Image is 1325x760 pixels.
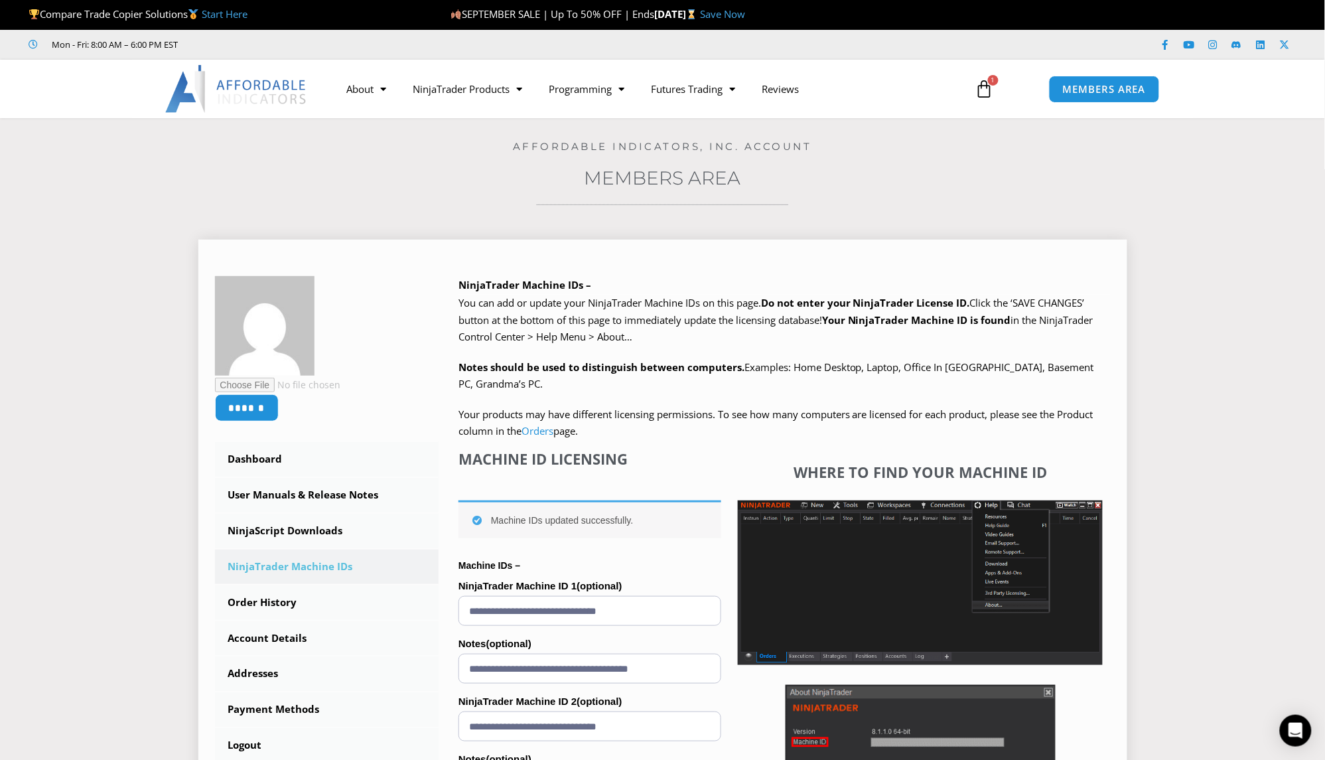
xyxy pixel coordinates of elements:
[700,7,745,21] a: Save Now
[400,74,536,104] a: NinjaTrader Products
[687,9,697,19] img: ⌛
[1280,715,1312,747] div: Open Intercom Messenger
[536,74,638,104] a: Programming
[458,500,721,538] div: Machine IDs updated successfully.
[458,450,721,467] h4: Machine ID Licensing
[738,500,1103,665] img: Screenshot 2025-01-17 1155544 | Affordable Indicators – NinjaTrader
[955,70,1014,108] a: 1
[458,360,1094,391] span: Examples: Home Desktop, Laptop, Office In [GEOGRAPHIC_DATA], Basement PC, Grandma’s PC.
[215,621,439,656] a: Account Details
[215,442,439,477] a: Dashboard
[458,576,721,596] label: NinjaTrader Machine ID 1
[197,38,396,51] iframe: Customer reviews powered by Trustpilot
[215,550,439,584] a: NinjaTrader Machine IDs
[486,638,531,649] span: (optional)
[749,74,813,104] a: Reviews
[458,560,520,571] strong: Machine IDs –
[822,313,1011,327] strong: Your NinjaTrader Machine ID is found
[215,656,439,691] a: Addresses
[215,276,314,376] img: f517f64faa384bb97128e8486a0348769ddfe7acc9480b05bee4c17e369620e3
[458,278,591,291] b: NinjaTrader Machine IDs –
[215,514,439,548] a: NinjaScript Downloads
[29,9,39,19] img: 🏆
[577,580,622,591] span: (optional)
[334,74,960,104] nav: Menu
[522,424,553,437] a: Orders
[458,296,1093,343] span: Click the ‘SAVE CHANGES’ button at the bottom of this page to immediately update the licensing da...
[165,65,308,113] img: LogoAI | Affordable Indicators – NinjaTrader
[458,296,761,309] span: You can add or update your NinjaTrader Machine IDs on this page.
[451,7,654,21] span: SEPTEMBER SALE | Up To 50% OFF | Ends
[1049,76,1160,103] a: MEMBERS AREA
[585,167,741,189] a: Members Area
[1063,84,1146,94] span: MEMBERS AREA
[49,37,178,52] span: Mon - Fri: 8:00 AM – 6:00 PM EST
[577,696,622,707] span: (optional)
[458,408,1093,438] span: Your products may have different licensing permissions. To see how many computers are licensed fo...
[215,585,439,620] a: Order History
[458,692,721,712] label: NinjaTrader Machine ID 2
[188,9,198,19] img: 🥇
[638,74,749,104] a: Futures Trading
[761,296,970,309] b: Do not enter your NinjaTrader License ID.
[451,9,461,19] img: 🍂
[215,692,439,727] a: Payment Methods
[654,7,700,21] strong: [DATE]
[513,140,812,153] a: Affordable Indicators, Inc. Account
[202,7,247,21] a: Start Here
[29,7,247,21] span: Compare Trade Copier Solutions
[738,463,1103,481] h4: Where to find your Machine ID
[988,75,999,86] span: 1
[458,634,721,654] label: Notes
[334,74,400,104] a: About
[215,478,439,512] a: User Manuals & Release Notes
[458,360,744,374] strong: Notes should be used to distinguish between computers.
